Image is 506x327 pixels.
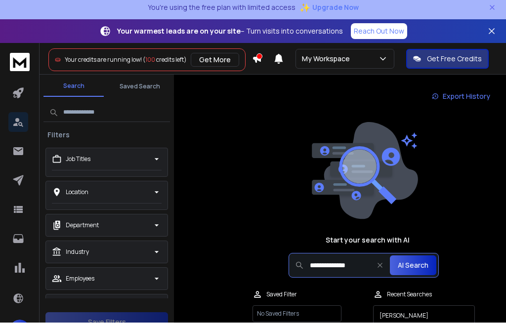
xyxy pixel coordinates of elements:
p: Location [66,193,88,201]
a: Export History [424,91,498,111]
button: Search [43,81,104,101]
p: Industry [66,252,89,260]
button: AI Search [390,260,436,280]
p: Department [66,226,99,234]
p: – Turn visits into conversations [117,31,343,41]
p: Get Free Credits [427,58,482,68]
a: Reach Out Now [351,28,407,43]
button: Saved Search [110,81,170,101]
span: Your credits are running low! [65,60,142,68]
strong: Your warmest leads are on your site [117,31,241,40]
h1: Start your search with AI [326,240,410,249]
p: You're using the free plan with limited access [148,7,295,17]
p: Job Titles [66,160,90,167]
p: My Workspace [302,58,354,68]
span: ( credits left) [143,60,187,68]
h3: Filters [43,134,74,144]
p: [PERSON_NAME] [379,316,468,324]
button: Get More [191,57,239,71]
span: 100 [145,60,155,68]
img: logo [10,57,30,76]
img: image [309,126,418,224]
button: ✨Upgrade Now [299,2,359,22]
p: Reach Out Now [354,31,404,41]
span: Upgrade Now [312,7,359,17]
p: Employees [66,279,94,287]
p: Recent Searches [387,295,432,303]
p: No Saved Filters [253,310,341,327]
p: Saved Filter [266,295,297,303]
span: ✨ [299,5,310,19]
button: Get Free Credits [406,53,489,73]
